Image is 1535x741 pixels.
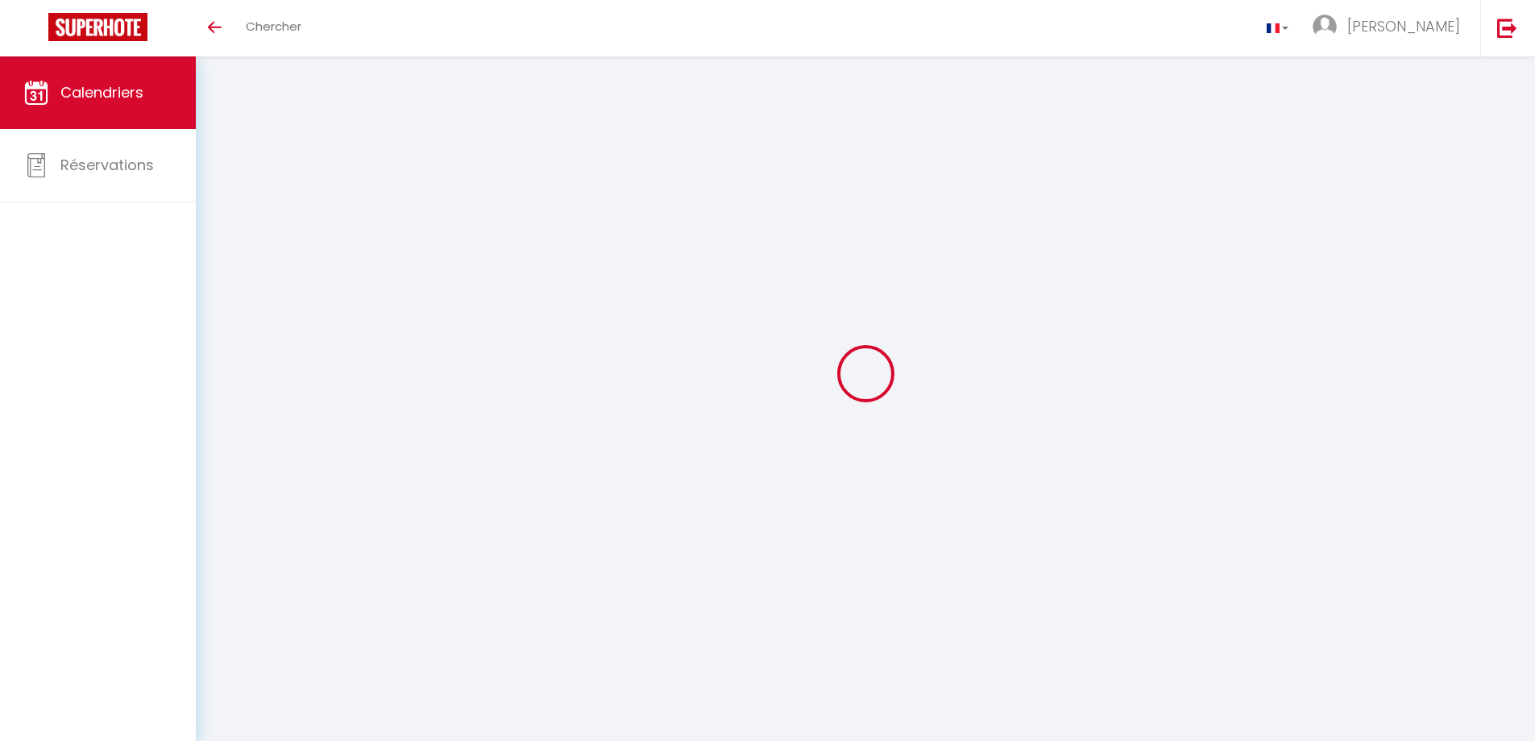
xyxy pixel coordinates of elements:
[1313,15,1337,39] img: ...
[48,13,147,41] img: Super Booking
[246,18,301,35] span: Chercher
[60,82,143,102] span: Calendriers
[1347,16,1460,36] span: [PERSON_NAME]
[1497,18,1517,38] img: logout
[60,155,154,175] span: Réservations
